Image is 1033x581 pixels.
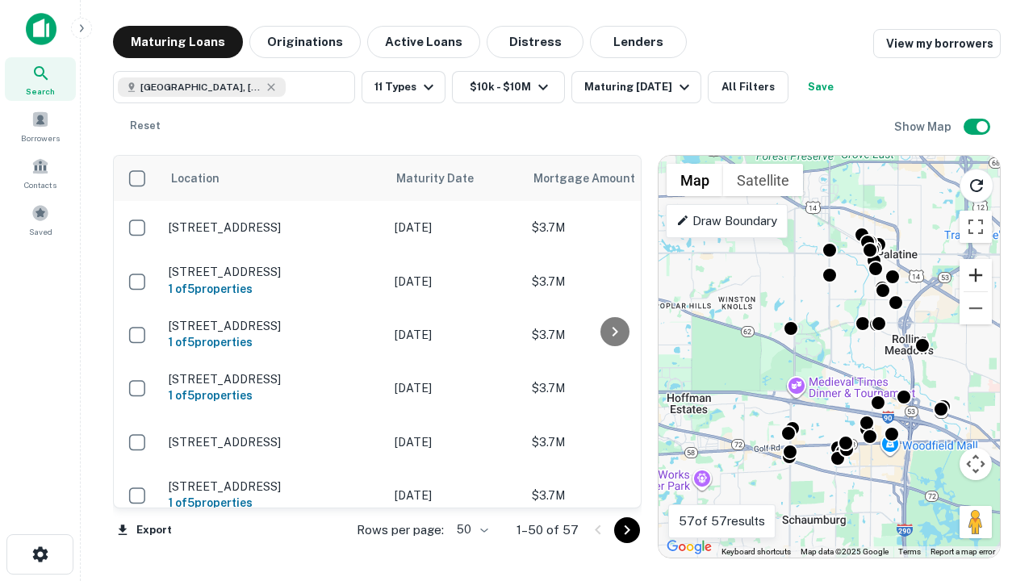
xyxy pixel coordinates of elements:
[387,156,524,201] th: Maturity Date
[676,211,777,231] p: Draw Boundary
[960,506,992,538] button: Drag Pegman onto the map to open Street View
[801,547,889,556] span: Map data ©2025 Google
[362,71,445,103] button: 11 Types
[532,433,693,451] p: $3.7M
[395,219,516,236] p: [DATE]
[24,178,56,191] span: Contacts
[367,26,480,58] button: Active Loans
[395,273,516,290] p: [DATE]
[119,110,171,142] button: Reset
[931,547,995,556] a: Report a map error
[169,494,378,512] h6: 1 of 5 properties
[571,71,701,103] button: Maturing [DATE]
[5,57,76,101] a: Search
[516,520,579,540] p: 1–50 of 57
[960,211,992,243] button: Toggle fullscreen view
[663,537,716,558] a: Open this area in Google Maps (opens a new window)
[533,169,656,188] span: Mortgage Amount
[395,433,516,451] p: [DATE]
[452,71,565,103] button: $10k - $10M
[26,85,55,98] span: Search
[169,220,378,235] p: [STREET_ADDRESS]
[532,379,693,397] p: $3.7M
[161,156,387,201] th: Location
[960,169,993,203] button: Reload search area
[614,517,640,543] button: Go to next page
[667,164,723,196] button: Show street map
[659,156,1000,558] div: 0 0
[532,326,693,344] p: $3.7M
[584,77,694,97] div: Maturing [DATE]
[679,512,765,531] p: 57 of 57 results
[960,259,992,291] button: Zoom in
[169,372,378,387] p: [STREET_ADDRESS]
[395,326,516,344] p: [DATE]
[721,546,791,558] button: Keyboard shortcuts
[249,26,361,58] button: Originations
[170,169,220,188] span: Location
[532,487,693,504] p: $3.7M
[357,520,444,540] p: Rows per page:
[532,273,693,290] p: $3.7M
[590,26,687,58] button: Lenders
[169,319,378,333] p: [STREET_ADDRESS]
[169,387,378,404] h6: 1 of 5 properties
[113,26,243,58] button: Maturing Loans
[169,333,378,351] h6: 1 of 5 properties
[723,164,803,196] button: Show satellite imagery
[5,151,76,194] a: Contacts
[898,547,921,556] a: Terms (opens in new tab)
[663,537,716,558] img: Google
[450,518,491,541] div: 50
[960,292,992,324] button: Zoom out
[487,26,583,58] button: Distress
[395,379,516,397] p: [DATE]
[169,280,378,298] h6: 1 of 5 properties
[795,71,847,103] button: Save your search to get updates of matches that match your search criteria.
[5,198,76,241] a: Saved
[21,132,60,144] span: Borrowers
[29,225,52,238] span: Saved
[113,518,176,542] button: Export
[708,71,788,103] button: All Filters
[873,29,1001,58] a: View my borrowers
[169,435,378,449] p: [STREET_ADDRESS]
[140,80,261,94] span: [GEOGRAPHIC_DATA], [GEOGRAPHIC_DATA]
[395,487,516,504] p: [DATE]
[26,13,56,45] img: capitalize-icon.png
[524,156,701,201] th: Mortgage Amount
[169,479,378,494] p: [STREET_ADDRESS]
[396,169,495,188] span: Maturity Date
[5,104,76,148] a: Borrowers
[169,265,378,279] p: [STREET_ADDRESS]
[952,400,1033,478] iframe: Chat Widget
[532,219,693,236] p: $3.7M
[894,118,954,136] h6: Show Map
